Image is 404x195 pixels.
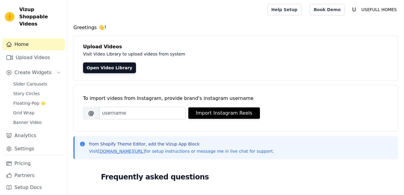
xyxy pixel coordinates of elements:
[352,7,356,13] text: U
[89,141,274,147] p: from Shopify Theme Editor, add the Vizup App Block
[83,95,388,102] div: To import videos from Instagram, provide brand's instagram username
[2,143,65,155] a: Settings
[359,4,399,15] p: USEFULL HOMES
[13,100,46,106] span: Floating-Pop ⭐
[2,130,65,142] a: Analytics
[13,81,47,87] span: Slider Carousels
[10,109,65,117] a: Grid Wrap
[5,12,14,22] img: Vizup
[83,107,99,119] span: @
[2,181,65,193] a: Setup Docs
[73,24,398,31] h4: Greetings 👋!
[188,107,260,119] button: Import Instagram Reels
[89,148,274,154] p: Visit for setup instructions or message me in live chat for support.
[83,62,136,73] a: Open Video Library
[267,4,301,15] a: Help Setup
[13,110,34,116] span: Grid Wrap
[101,171,371,183] h2: Frequently asked questions
[98,149,145,154] a: [DOMAIN_NAME][URL]
[83,43,388,50] h4: Upload Videos
[2,157,65,169] a: Pricing
[13,119,42,125] span: Banner Video
[83,50,353,58] p: Visit Video Library to upload videos from system
[349,4,399,15] button: U USEFULL HOMES
[2,67,65,79] button: Create Widgets
[2,38,65,50] a: Home
[2,52,65,64] a: Upload Videos
[99,107,186,119] input: username
[14,69,51,76] span: Create Widgets
[2,169,65,181] a: Partners
[10,80,65,88] a: Slider Carousels
[10,99,65,107] a: Floating-Pop ⭐
[310,4,344,15] a: Book Demo
[10,89,65,98] a: Story Circles
[19,6,62,28] span: Vizup Shoppable Videos
[13,91,40,97] span: Story Circles
[10,118,65,127] a: Banner Video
